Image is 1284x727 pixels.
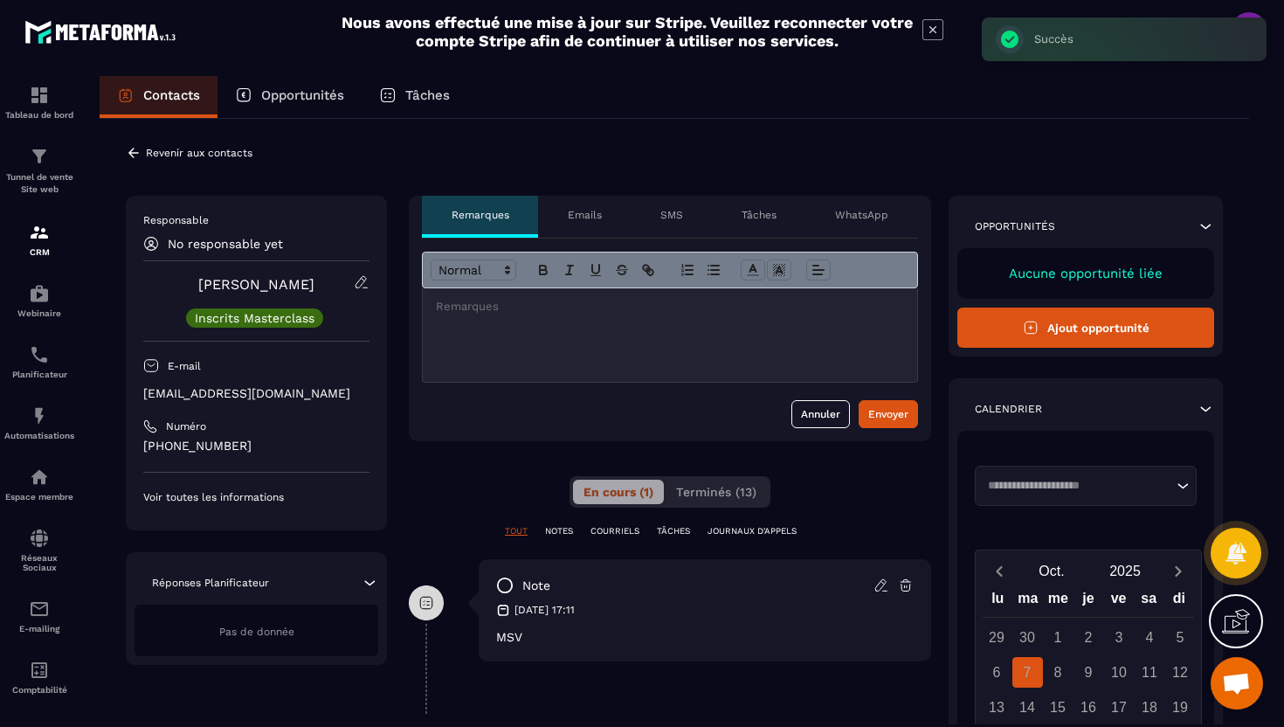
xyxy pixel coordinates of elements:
a: automationsautomationsAutomatisations [4,392,74,454]
img: social-network [29,528,50,549]
p: Aucune opportunité liée [975,266,1197,281]
button: Terminés (13) [666,480,767,504]
img: formation [29,85,50,106]
button: Envoyer [859,400,918,428]
span: Terminés (13) [676,485,756,499]
div: 12 [1165,657,1196,688]
button: Open years overlay [1088,556,1162,586]
img: automations [29,405,50,426]
div: 1 [1043,622,1073,653]
p: CRM [4,247,74,257]
p: Comptabilité [4,685,74,695]
p: WhatsApp [835,208,888,222]
p: Calendrier [975,402,1042,416]
div: Search for option [975,466,1197,506]
a: [PERSON_NAME] [198,276,314,293]
div: 16 [1073,692,1104,723]
p: [EMAIL_ADDRESS][DOMAIN_NAME] [143,385,369,402]
div: 17 [1104,692,1135,723]
p: JOURNAUX D'APPELS [708,525,797,537]
div: 8 [1043,657,1073,688]
a: formationformationTableau de bord [4,72,74,133]
p: Tunnel de vente Site web [4,171,74,196]
div: 10 [1104,657,1135,688]
p: Réseaux Sociaux [4,553,74,572]
img: automations [29,283,50,304]
div: 5 [1165,622,1196,653]
button: En cours (1) [573,480,664,504]
img: formation [29,146,50,167]
button: Annuler [791,400,850,428]
div: 7 [1012,657,1043,688]
p: Opportunités [261,87,344,103]
p: Revenir aux contacts [146,147,252,159]
p: Emails [568,208,602,222]
p: Tâches [405,87,450,103]
img: accountant [29,660,50,681]
div: 15 [1043,692,1073,723]
a: formationformationTunnel de vente Site web [4,133,74,209]
p: Réponses Planificateur [152,576,269,590]
a: Opportunités [217,76,362,118]
a: automationsautomationsWebinaire [4,270,74,331]
div: me [1043,586,1073,617]
div: Ouvrir le chat [1211,657,1263,710]
p: TÂCHES [657,525,690,537]
button: Open months overlay [1015,556,1088,586]
p: Numéro [166,419,206,433]
div: ve [1103,586,1134,617]
img: logo [24,16,182,48]
div: 2 [1073,622,1104,653]
p: [PHONE_NUMBER] [143,438,369,454]
div: 13 [982,692,1012,723]
p: E-mailing [4,624,74,634]
div: 9 [1073,657,1104,688]
p: Automatisations [4,431,74,440]
a: social-networksocial-networkRéseaux Sociaux [4,515,74,585]
div: 18 [1135,692,1165,723]
p: E-mail [168,359,201,373]
div: 29 [982,622,1012,653]
p: TOUT [505,525,528,537]
a: schedulerschedulerPlanificateur [4,331,74,392]
p: [DATE] 17:11 [514,603,575,617]
a: Tâches [362,76,467,118]
button: Ajout opportunité [957,308,1214,348]
a: emailemailE-mailing [4,585,74,647]
a: automationsautomationsEspace membre [4,454,74,515]
a: formationformationCRM [4,209,74,270]
p: note [522,578,550,594]
span: En cours (1) [583,485,653,499]
p: Voir toutes les informations [143,490,369,504]
span: Pas de donnée [219,626,294,638]
div: ma [1013,586,1044,617]
p: Espace membre [4,492,74,502]
div: 11 [1135,657,1165,688]
div: di [1163,586,1194,617]
div: 19 [1165,692,1196,723]
p: MSV [496,630,914,644]
img: automations [29,467,50,488]
p: Remarques [452,208,509,222]
p: No responsable yet [168,237,283,251]
div: lu [983,586,1013,617]
p: NOTES [545,525,573,537]
a: accountantaccountantComptabilité [4,647,74,708]
p: Responsable [143,213,369,227]
p: Tâches [742,208,777,222]
button: Previous month [983,559,1015,583]
p: Opportunités [975,219,1055,233]
img: email [29,599,50,620]
p: Tableau de bord [4,110,74,120]
p: Contacts [143,87,200,103]
a: Contacts [100,76,217,118]
p: Webinaire [4,308,74,318]
input: Search for option [982,477,1172,495]
div: sa [1134,586,1164,617]
img: scheduler [29,344,50,365]
div: je [1073,586,1104,617]
p: Planificateur [4,370,74,379]
div: 3 [1104,622,1135,653]
div: 6 [982,657,1012,688]
p: Inscrits Masterclass [195,312,314,324]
